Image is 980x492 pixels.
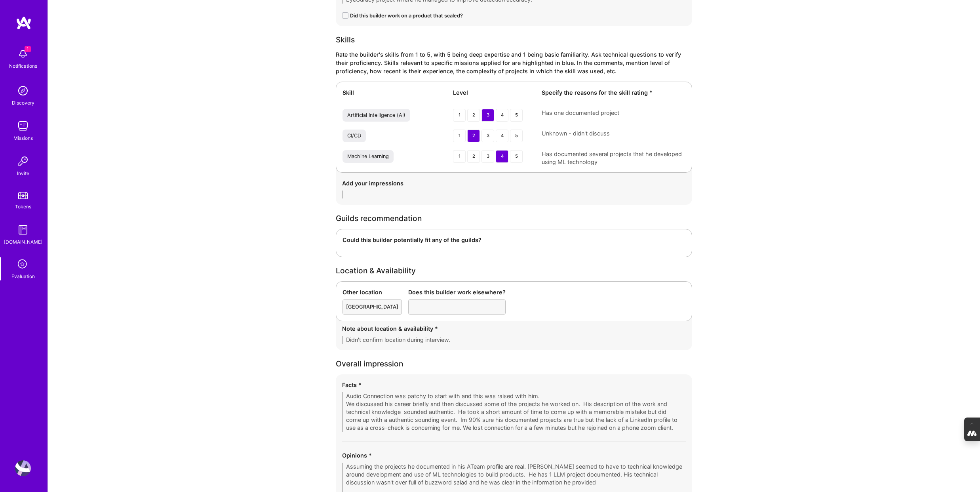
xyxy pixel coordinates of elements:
[453,109,466,122] div: 1
[481,130,494,142] div: 3
[496,150,508,163] div: 4
[350,11,463,20] div: Did this builder work on a product that scaled?
[408,288,506,296] div: Does this builder work elsewhere?
[15,46,31,62] img: bell
[15,202,31,211] div: Tokens
[510,150,523,163] div: 5
[453,88,532,97] div: Level
[453,130,466,142] div: 1
[336,360,692,368] div: Overall impression
[481,150,494,163] div: 3
[336,50,692,75] div: Rate the builder's skills from 1 to 5, with 5 being deep expertise and 1 being basic familiarity....
[453,150,466,163] div: 1
[467,130,480,142] div: 2
[342,451,686,460] div: Opinions *
[542,109,685,117] textarea: Has one documented project
[347,153,389,160] div: Machine Learning
[18,192,28,199] img: tokens
[15,153,31,169] img: Invite
[15,460,31,476] img: User Avatar
[15,118,31,134] img: teamwork
[336,214,692,223] div: Guilds recommendation
[467,109,480,122] div: 2
[343,288,402,296] div: Other location
[542,88,685,97] div: Specify the reasons for the skill rating *
[13,460,33,476] a: User Avatar
[11,272,35,280] div: Evaluation
[25,46,31,52] span: 1
[13,134,33,142] div: Missions
[347,133,361,139] div: CI/CD
[15,83,31,99] img: discovery
[336,267,692,275] div: Location & Availability
[496,109,508,122] div: 4
[12,99,34,107] div: Discovery
[510,109,523,122] div: 5
[4,238,42,246] div: [DOMAIN_NAME]
[542,150,685,166] textarea: Has documented several projects that he developed using ML technology
[15,257,30,272] i: icon SelectionTeam
[346,303,398,311] div: [GEOGRAPHIC_DATA]
[496,130,508,142] div: 4
[336,36,692,44] div: Skills
[481,109,494,122] div: 3
[347,112,405,118] div: Artificial Intelligence (AI)
[16,16,32,30] img: logo
[342,179,686,187] div: Add your impressions
[542,130,685,137] textarea: Unknown - didn't discuss
[17,169,29,177] div: Invite
[342,324,686,333] div: Note about location & availability *
[343,88,443,97] div: Skill
[342,336,686,344] textarea: Didn't confirm location during interview.
[9,62,37,70] div: Notifications
[342,392,686,432] textarea: Audio Connection was patchy to start with and this was raised with him. We discussed his career b...
[467,150,480,163] div: 2
[15,222,31,238] img: guide book
[343,236,453,244] div: Could this builder potentially fit any of the guilds?
[510,130,523,142] div: 5
[342,381,686,389] div: Facts *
